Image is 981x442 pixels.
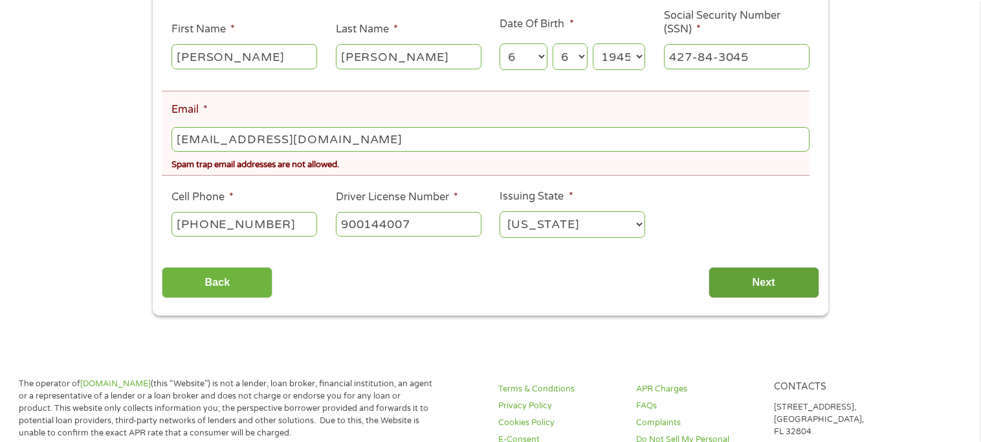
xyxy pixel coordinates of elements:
[171,103,208,117] label: Email
[336,23,398,36] label: Last Name
[774,401,896,438] p: [STREET_ADDRESS], [GEOGRAPHIC_DATA], FL 32804.
[709,267,819,299] input: Next
[336,191,458,204] label: Driver License Number
[498,417,621,429] a: Cookies Policy
[500,190,573,204] label: Issuing State
[774,381,896,393] h4: Contacts
[171,44,317,69] input: John
[171,212,317,237] input: (541) 754-3010
[336,44,481,69] input: Smith
[500,17,573,31] label: Date Of Birth
[80,378,151,389] a: [DOMAIN_NAME]
[171,23,235,36] label: First Name
[162,267,272,299] input: Back
[636,383,758,395] a: APR Charges
[636,417,758,429] a: Complaints
[664,44,810,69] input: 078-05-1120
[498,400,621,412] a: Privacy Policy
[19,378,432,439] p: The operator of (this “Website”) is not a lender, loan broker, financial institution, an agent or...
[171,191,234,204] label: Cell Phone
[498,383,621,395] a: Terms & Conditions
[636,400,758,412] a: FAQs
[171,154,810,172] div: Spam trap email addresses are not allowed.
[664,9,810,36] label: Social Security Number (SSN)
[171,127,810,152] input: john@gmail.com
